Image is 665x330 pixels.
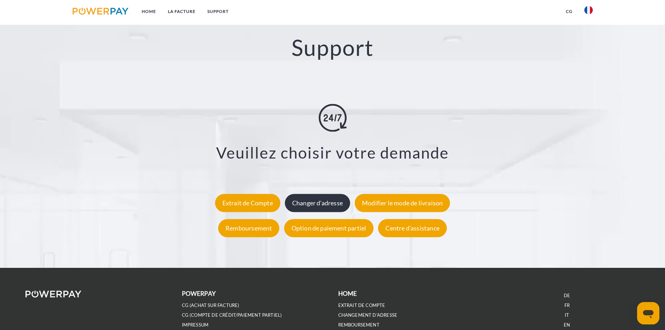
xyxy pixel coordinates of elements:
[378,219,446,237] div: Centre d'assistance
[73,8,129,15] img: logo-powerpay.svg
[42,143,623,163] h3: Veuillez choisir votre demande
[182,322,209,328] a: IMPRESSUM
[560,5,578,18] a: CG
[25,291,82,298] img: logo-powerpay-white.svg
[564,302,570,308] a: FR
[285,194,350,212] div: Changer d'adresse
[201,5,235,18] a: Support
[182,312,282,318] a: CG (Compte de crédit/paiement partiel)
[637,302,659,324] iframe: Bouton de lancement de la fenêtre de messagerie
[338,322,379,328] a: REMBOURSEMENT
[565,312,569,318] a: IT
[319,104,347,132] img: online-shopping.svg
[564,293,570,299] a: DE
[182,290,216,297] b: POWERPAY
[282,224,376,232] a: Option de paiement partiel
[215,194,280,212] div: Extrait de Compte
[284,219,374,237] div: Option de paiement partiel
[213,199,282,207] a: Extrait de Compte
[584,6,593,14] img: fr
[338,312,398,318] a: Changement d'adresse
[218,219,279,237] div: Remboursement
[353,199,452,207] a: Modifier le mode de livraison
[355,194,450,212] div: Modifier le mode de livraison
[136,5,162,18] a: Home
[283,199,352,207] a: Changer d'adresse
[216,224,281,232] a: Remboursement
[338,290,357,297] b: Home
[376,224,448,232] a: Centre d'assistance
[182,302,239,308] a: CG (achat sur facture)
[33,34,632,61] h2: Support
[162,5,201,18] a: LA FACTURE
[338,302,385,308] a: EXTRAIT DE COMPTE
[564,322,570,328] a: EN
